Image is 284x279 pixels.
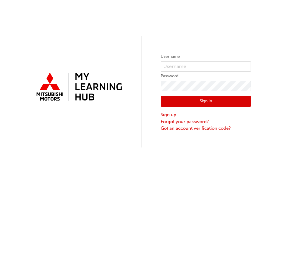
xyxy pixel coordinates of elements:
[161,73,251,80] label: Password
[161,61,251,72] input: Username
[161,96,251,107] button: Sign In
[161,53,251,60] label: Username
[33,70,123,104] img: mmal
[161,111,251,118] a: Sign up
[161,125,251,132] a: Got an account verification code?
[161,118,251,125] a: Forgot your password?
